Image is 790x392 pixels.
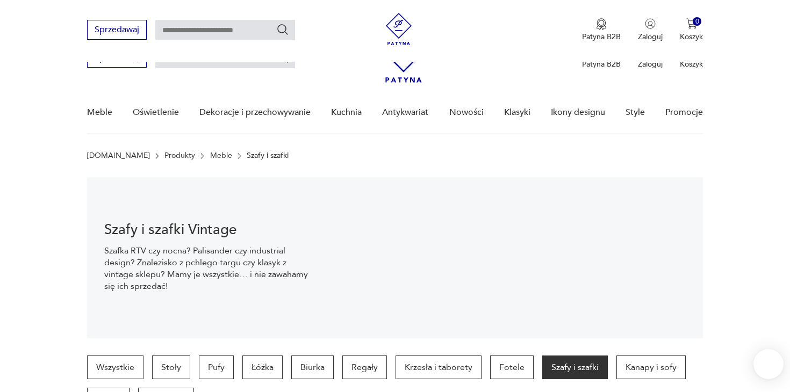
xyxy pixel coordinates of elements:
p: Zaloguj [638,59,663,69]
a: Antykwariat [382,92,428,133]
a: Szafy i szafki [542,355,608,379]
a: Oświetlenie [133,92,179,133]
button: Zaloguj [638,18,663,42]
a: Fotele [490,355,534,379]
a: Regały [342,355,387,379]
p: Koszyk [680,32,703,42]
a: Kanapy i sofy [616,355,686,379]
iframe: Smartsupp widget button [753,349,784,379]
p: Zaloguj [638,32,663,42]
a: Biurka [291,355,334,379]
a: Klasyki [504,92,530,133]
a: Meble [87,92,112,133]
a: Promocje [665,92,703,133]
img: Ikona medalu [596,18,607,30]
img: Patyna - sklep z meblami i dekoracjami vintage [383,13,415,45]
p: Koszyk [680,59,703,69]
button: Szukaj [276,23,289,36]
a: Pufy [199,355,234,379]
a: Ikona medaluPatyna B2B [582,18,621,42]
p: Patyna B2B [582,59,621,69]
a: [DOMAIN_NAME] [87,151,150,160]
a: Stoły [152,355,190,379]
p: Szafka RTV czy nocna? Palisander czy industrial design? Znalezisko z pchlego targu czy klasyk z v... [104,245,317,292]
a: Sprzedawaj [87,55,147,62]
a: Łóżka [242,355,283,379]
a: Krzesła i taborety [396,355,482,379]
a: Nowości [449,92,484,133]
p: Szafy i szafki [247,151,289,160]
img: Ikona koszyka [686,18,697,29]
a: Wszystkie [87,355,143,379]
button: Sprzedawaj [87,20,147,40]
a: Style [626,92,645,133]
p: Patyna B2B [582,32,621,42]
a: Ikony designu [551,92,605,133]
a: Dekoracje i przechowywanie [199,92,311,133]
a: Sprzedawaj [87,27,147,34]
a: Kuchnia [331,92,362,133]
button: Patyna B2B [582,18,621,42]
h1: Szafy i szafki Vintage [104,223,317,236]
img: Ikonka użytkownika [645,18,656,29]
div: 0 [693,17,702,26]
a: Produkty [164,151,195,160]
a: Meble [210,151,232,160]
button: 0Koszyk [680,18,703,42]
